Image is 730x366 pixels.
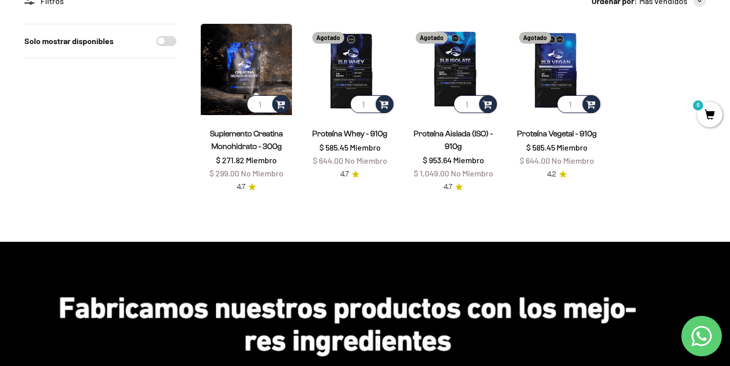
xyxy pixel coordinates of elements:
span: Miembro [246,155,277,165]
span: $ 1,049.00 [414,168,449,178]
a: 4.74.7 de 5.0 estrellas [237,181,256,193]
span: 4.7 [444,181,452,193]
span: 4.7 [237,181,245,193]
span: $ 644.00 [313,156,343,165]
span: $ 953.64 [423,155,452,165]
img: Suplemento Creatina Monohidrato - 300g [201,24,292,115]
a: 0 [697,110,722,121]
a: Suplemento Creatina Monohidrato - 300g [210,129,283,151]
a: 4.74.7 de 5.0 estrellas [444,181,463,193]
span: No Miembro [451,168,493,178]
span: No Miembro [552,156,594,165]
span: $ 585.45 [526,142,555,152]
span: Miembro [453,155,484,165]
a: Proteína Vegetal - 910g [517,129,597,138]
span: $ 644.00 [520,156,550,165]
span: $ 585.45 [319,142,348,152]
a: 4.74.7 de 5.0 estrellas [340,169,359,180]
a: Proteína Whey - 910g [312,129,387,138]
span: No Miembro [345,156,387,165]
label: Solo mostrar disponibles [24,34,114,48]
span: No Miembro [241,168,283,178]
span: Miembro [350,142,381,152]
span: 4.2 [547,169,556,180]
span: 4.7 [340,169,349,180]
span: Miembro [557,142,588,152]
span: $ 271.82 [216,155,244,165]
a: Proteína Aislada (ISO) - 910g [414,129,493,151]
mark: 0 [692,99,704,112]
span: $ 299.00 [209,168,239,178]
a: 4.24.2 de 5.0 estrellas [547,169,567,180]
